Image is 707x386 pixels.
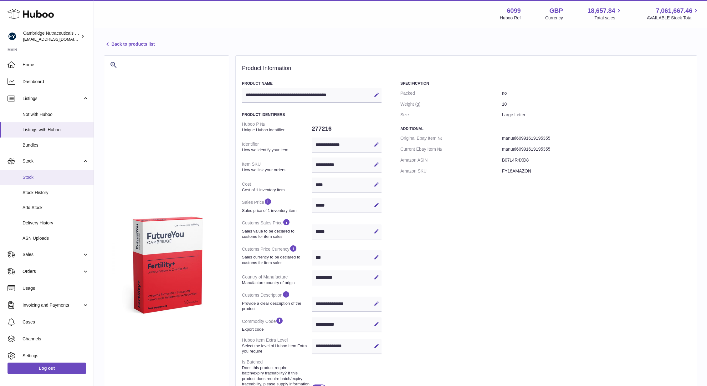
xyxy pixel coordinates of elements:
[502,88,690,99] dd: no
[23,252,82,258] span: Sales
[594,15,622,21] span: Total sales
[23,268,82,274] span: Orders
[242,81,382,86] h3: Product Name
[23,62,89,68] span: Home
[242,139,312,155] dt: Identifier
[242,216,312,242] dt: Customs Sales Price
[23,96,82,102] span: Listings
[23,319,89,325] span: Cases
[23,205,89,211] span: Add Stock
[23,220,89,226] span: Delivery History
[242,195,312,216] dt: Sales Price
[242,147,310,153] strong: How we identify your item
[23,127,89,133] span: Listings with Huboo
[23,302,82,308] span: Invoicing and Payments
[242,119,312,135] dt: Huboo P №
[400,155,502,166] dt: Amazon ASIN
[587,7,615,15] span: 18,657.84
[242,314,312,335] dt: Commodity Code
[242,272,312,288] dt: Country of Manufacture
[400,133,502,144] dt: Original Ebay Item №
[242,335,312,357] dt: Huboo Item Extra Level
[242,242,312,268] dt: Customs Price Currency
[23,158,82,164] span: Stock
[23,336,89,342] span: Channels
[242,167,310,173] strong: How we link your orders
[587,7,622,21] a: 18,657.84 Total sales
[242,159,312,175] dt: Item SKU
[23,235,89,241] span: ASN Uploads
[502,99,690,110] dd: 10
[502,144,690,155] dd: manual60991619195355
[23,37,92,42] span: [EMAIL_ADDRESS][DOMAIN_NAME]
[242,179,312,195] dt: Cost
[400,166,502,177] dt: Amazon SKU
[242,208,310,213] strong: Sales price of 1 inventory item
[104,41,155,48] a: Back to products list
[502,155,690,166] dd: B07L4R4XD8
[23,30,79,42] div: Cambridge Nutraceuticals Ltd
[400,99,502,110] dt: Weight (g)
[647,15,699,21] span: AVAILABLE Stock Total
[23,285,89,291] span: Usage
[242,301,310,312] strong: Provide a clear description of the product
[242,280,310,286] strong: Manufacture country of origin
[502,133,690,144] dd: manual60991619195355
[242,187,310,193] strong: Cost of 1 inventory item
[242,288,312,314] dt: Customs Description
[23,190,89,196] span: Stock History
[312,122,382,135] dd: 277216
[23,174,89,180] span: Stock
[8,363,86,374] a: Log out
[507,7,521,15] strong: 6099
[656,7,692,15] span: 7,061,667.46
[242,127,310,133] strong: Unique Huboo identifier
[23,142,89,148] span: Bundles
[400,81,690,86] h3: Specification
[110,208,223,320] img: 1619195355.png
[502,109,690,120] dd: Large Letter
[502,166,690,177] dd: FY18AMAZON
[545,15,563,21] div: Currency
[549,7,563,15] strong: GBP
[23,353,89,359] span: Settings
[400,88,502,99] dt: Packed
[23,112,89,118] span: Not with Huboo
[242,228,310,239] strong: Sales value to be declared to customs for item sales
[242,343,310,354] strong: Select the level of Huboo Item Extra you require
[400,126,690,131] h3: Additional
[242,327,310,332] strong: Export code
[400,109,502,120] dt: Size
[242,65,690,72] h2: Product Information
[242,112,382,117] h3: Product Identifiers
[242,254,310,265] strong: Sales currency to be declared to customs for item sales
[400,144,502,155] dt: Current Ebay Item №
[500,15,521,21] div: Huboo Ref
[8,32,17,41] img: huboo@camnutra.com
[23,79,89,85] span: Dashboard
[647,7,699,21] a: 7,061,667.46 AVAILABLE Stock Total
